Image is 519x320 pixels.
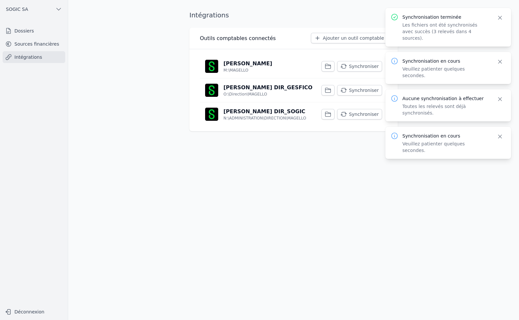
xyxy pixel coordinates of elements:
[402,22,489,41] p: Les fichiers ont été synchronisés avec succès (3 relevés dans 4 sources).
[3,4,65,14] button: SOGIC SA
[311,33,387,43] button: Ajouter un outil comptable
[3,25,65,37] a: Dossiers
[3,307,65,317] button: Déconnexion
[200,54,387,78] a: [PERSON_NAME] M:\MAGELLO Synchroniser
[402,140,489,154] p: Veuillez patienter quelques secondes.
[223,84,313,92] p: [PERSON_NAME] DIR_GESFICO
[402,95,489,102] p: Aucune synchronisation à effectuer
[337,109,382,119] button: Synchroniser
[3,38,65,50] a: Sources financières
[337,85,382,96] button: Synchroniser
[189,11,229,20] h1: Intégrations
[223,68,248,73] p: M:\MAGELLO
[6,6,28,12] span: SOGIC SA
[3,51,65,63] a: Intégrations
[402,14,489,20] p: Synchronisation terminée
[402,58,489,64] p: Synchronisation en cours
[223,108,305,116] p: [PERSON_NAME] DIR_SOGIC
[402,66,489,79] p: Veuillez patienter quelques secondes.
[223,116,306,121] p: N:\ADMINISTRATION\DIRECTION\MAGELLO
[402,103,489,116] p: Toutes les relevés sont déjà synchronisés.
[200,34,276,42] h3: Outils comptables connectés
[223,60,272,68] p: [PERSON_NAME]
[402,133,489,139] p: Synchronisation en cours
[200,78,387,102] a: [PERSON_NAME] DIR_GESFICO O:\Direction\MAGELLO Synchroniser
[337,61,382,72] button: Synchroniser
[200,102,387,126] a: [PERSON_NAME] DIR_SOGIC N:\ADMINISTRATION\DIRECTION\MAGELLO Synchroniser
[223,92,267,97] p: O:\Direction\MAGELLO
